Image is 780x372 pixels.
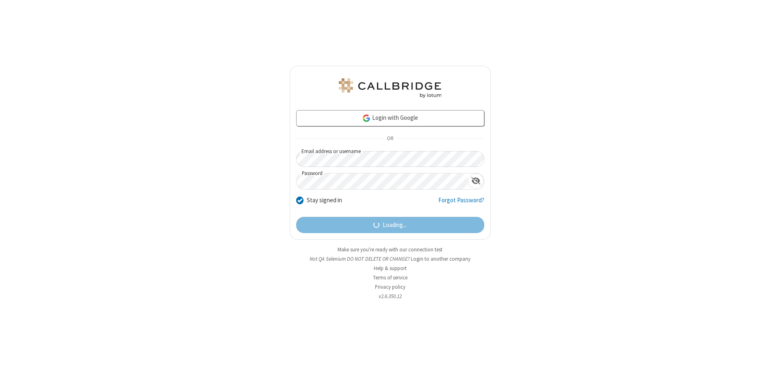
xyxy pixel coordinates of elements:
div: Show password [468,173,484,188]
span: OR [383,133,396,145]
a: Forgot Password? [438,196,484,211]
input: Password [297,173,468,189]
input: Email address or username [296,151,484,167]
img: QA Selenium DO NOT DELETE OR CHANGE [337,78,443,98]
li: Not QA Selenium DO NOT DELETE OR CHANGE? [290,255,491,263]
img: google-icon.png [362,114,371,123]
a: Login with Google [296,110,484,126]
label: Stay signed in [307,196,342,205]
button: Login to another company [411,255,470,263]
a: Privacy policy [375,283,405,290]
a: Make sure you're ready with our connection test [338,246,442,253]
iframe: Chat [760,351,774,366]
li: v2.6.350.12 [290,292,491,300]
button: Loading... [296,217,484,233]
a: Terms of service [373,274,407,281]
span: Loading... [383,221,407,230]
a: Help & support [374,265,407,272]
